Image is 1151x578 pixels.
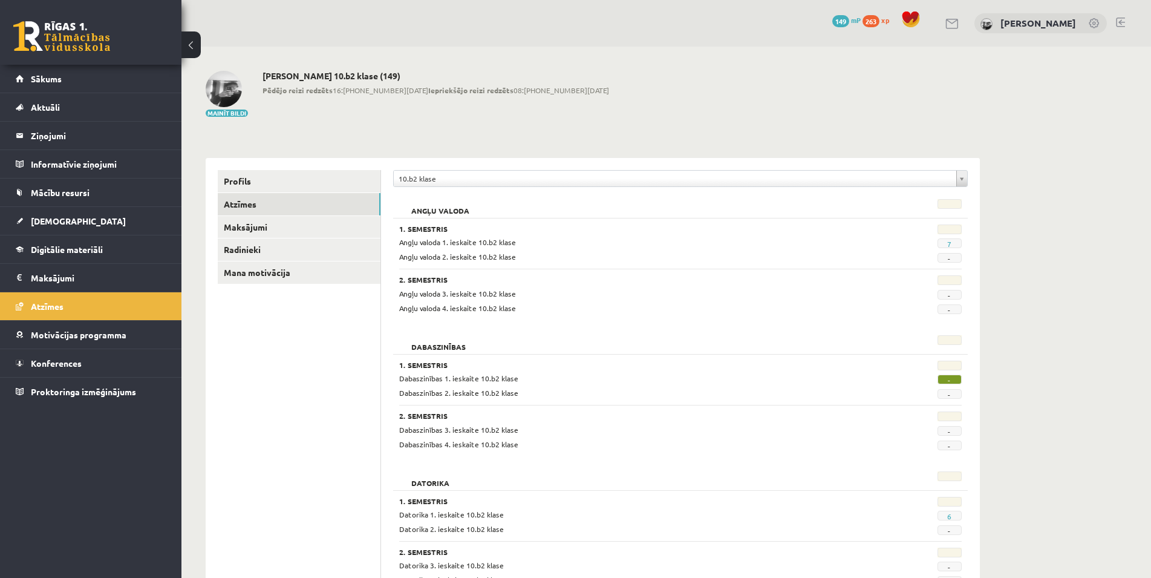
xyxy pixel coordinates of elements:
span: Dabaszinības 1. ieskaite 10.b2 klase [399,373,518,383]
a: Atzīmes [16,292,166,320]
span: 149 [832,15,849,27]
a: Aktuāli [16,93,166,121]
span: Dabaszinības 3. ieskaite 10.b2 klase [399,425,518,435]
span: Datorika 2. ieskaite 10.b2 klase [399,524,504,534]
legend: Maksājumi [31,264,166,292]
span: Datorika 3. ieskaite 10.b2 klase [399,560,504,570]
a: Mācību resursi [16,179,166,206]
a: 263 xp [862,15,895,25]
span: 16:[PHONE_NUMBER][DATE] 08:[PHONE_NUMBER][DATE] [262,85,609,96]
a: 10.b2 klase [394,171,967,186]
span: Aktuāli [31,102,60,113]
a: Konferences [16,349,166,377]
span: - [937,426,962,436]
span: Motivācijas programma [31,329,126,340]
span: - [937,290,962,300]
span: 10.b2 klase [399,171,951,186]
span: Angļu valoda 3. ieskaite 10.b2 klase [399,289,516,298]
span: Konferences [31,358,82,369]
h2: Angļu valoda [399,199,481,211]
span: - [937,253,962,263]
b: Pēdējo reizi redzēts [262,85,333,95]
a: Proktoringa izmēģinājums [16,378,166,406]
span: - [937,304,962,314]
span: Angļu valoda 2. ieskaite 10.b2 klase [399,252,516,261]
span: Datorika 1. ieskaite 10.b2 klase [399,510,504,519]
span: Digitālie materiāli [31,244,103,255]
a: 7 [947,239,951,249]
a: Informatīvie ziņojumi [16,150,166,178]
span: Dabaszinības 2. ieskaite 10.b2 klase [399,388,518,398]
span: Dabaszinības 4. ieskaite 10.b2 klase [399,439,518,449]
b: Iepriekšējo reizi redzēts [428,85,514,95]
h2: Datorika [399,471,461,484]
a: Atzīmes [218,193,380,215]
span: - [937,562,962,571]
a: Radinieki [218,238,380,261]
h3: 2. Semestris [399,412,865,420]
span: - [937,389,962,399]
span: Atzīmes [31,301,64,312]
h2: [PERSON_NAME] 10.b2 klase (149) [262,71,609,81]
a: [PERSON_NAME] [1000,17,1076,29]
a: Sākums [16,65,166,93]
img: Kristers Raginskis [206,71,242,107]
span: Angļu valoda 1. ieskaite 10.b2 klase [399,237,516,247]
a: Ziņojumi [16,122,166,149]
span: - [937,525,962,535]
img: Kristers Raginskis [980,18,993,30]
h3: 1. Semestris [399,361,865,369]
span: - [937,441,962,450]
a: 6 [947,511,951,521]
legend: Informatīvie ziņojumi [31,150,166,178]
a: Motivācijas programma [16,321,166,349]
span: Angļu valoda 4. ieskaite 10.b2 klase [399,303,516,313]
span: - [937,375,962,384]
h3: 2. Semestris [399,275,865,284]
span: Mācību resursi [31,187,90,198]
a: Rīgas 1. Tālmācības vidusskola [13,21,110,51]
span: xp [881,15,889,25]
h3: 1. Semestris [399,225,865,233]
h3: 2. Semestris [399,548,865,556]
a: Maksājumi [16,264,166,292]
span: mP [851,15,861,25]
span: Proktoringa izmēģinājums [31,386,136,397]
legend: Ziņojumi [31,122,166,149]
a: Maksājumi [218,216,380,238]
span: [DEMOGRAPHIC_DATA] [31,215,126,226]
a: [DEMOGRAPHIC_DATA] [16,207,166,235]
a: 149 mP [832,15,861,25]
a: Profils [218,170,380,192]
span: 263 [862,15,879,27]
h3: 1. Semestris [399,497,865,505]
span: Sākums [31,73,62,84]
a: Digitālie materiāli [16,235,166,263]
a: Mana motivācija [218,261,380,284]
button: Mainīt bildi [206,110,248,117]
h2: Dabaszinības [399,335,478,347]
